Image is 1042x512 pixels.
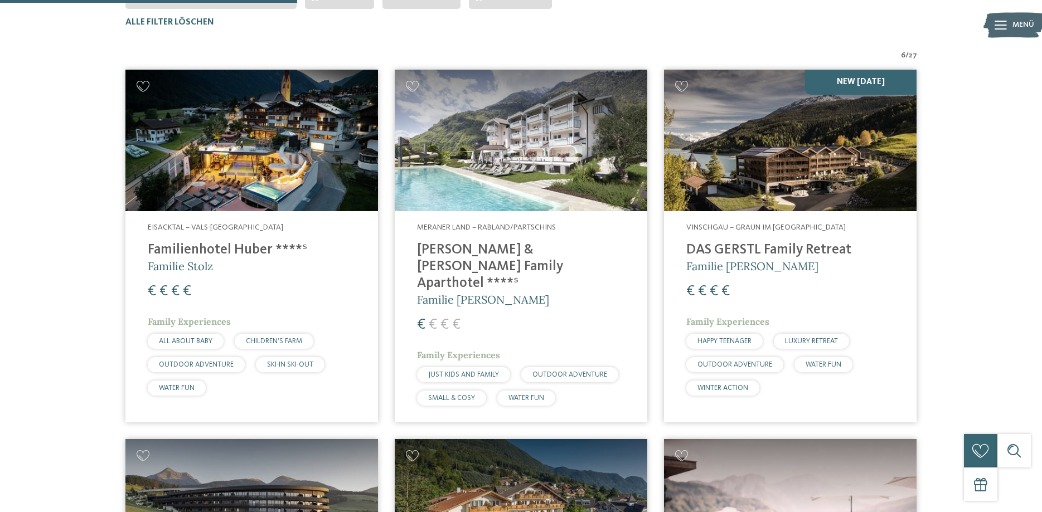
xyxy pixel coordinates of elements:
[698,284,706,299] span: €
[125,18,214,27] span: Alle Filter löschen
[686,259,818,273] span: Familie [PERSON_NAME]
[697,384,748,392] span: WINTER ACTION
[905,50,909,61] span: /
[806,361,841,368] span: WATER FUN
[171,284,180,299] span: €
[125,70,378,212] img: Familienhotels gesucht? Hier findet ihr die besten!
[428,394,475,402] span: SMALL & COSY
[159,384,195,392] span: WATER FUN
[686,223,846,231] span: Vinschgau – Graun im [GEOGRAPHIC_DATA]
[686,284,695,299] span: €
[686,316,769,327] span: Family Experiences
[440,318,449,332] span: €
[785,338,838,345] span: LUXURY RETREAT
[125,70,378,422] a: Familienhotels gesucht? Hier findet ihr die besten! Eisacktal – Vals-[GEOGRAPHIC_DATA] Familienho...
[452,318,461,332] span: €
[159,284,168,299] span: €
[508,394,544,402] span: WATER FUN
[417,292,549,306] span: Familie [PERSON_NAME]
[664,70,917,422] a: Familienhotels gesucht? Hier findet ihr die besten! NEW [DATE] Vinschgau – Graun im [GEOGRAPHIC_D...
[159,361,234,368] span: OUTDOOR ADVENTURE
[159,338,212,345] span: ALL ABOUT BABY
[710,284,718,299] span: €
[664,70,917,212] img: Familienhotels gesucht? Hier findet ihr die besten!
[267,361,313,368] span: SKI-IN SKI-OUT
[721,284,730,299] span: €
[697,338,752,345] span: HAPPY TEENAGER
[417,318,425,332] span: €
[395,70,647,422] a: Familienhotels gesucht? Hier findet ihr die besten! Meraner Land – Rabland/Partschins [PERSON_NAM...
[148,223,283,231] span: Eisacktal – Vals-[GEOGRAPHIC_DATA]
[395,70,647,212] img: Familienhotels gesucht? Hier findet ihr die besten!
[246,338,302,345] span: CHILDREN’S FARM
[686,242,894,259] h4: DAS GERSTL Family Retreat
[697,361,772,368] span: OUTDOOR ADVENTURE
[417,223,556,231] span: Meraner Land – Rabland/Partschins
[901,50,905,61] span: 6
[148,259,213,273] span: Familie Stolz
[148,316,231,327] span: Family Experiences
[148,284,156,299] span: €
[417,349,500,360] span: Family Experiences
[429,318,437,332] span: €
[909,50,917,61] span: 27
[428,371,499,378] span: JUST KIDS AND FAMILY
[532,371,607,378] span: OUTDOOR ADVENTURE
[417,242,625,292] h4: [PERSON_NAME] & [PERSON_NAME] Family Aparthotel ****ˢ
[148,242,356,259] h4: Familienhotel Huber ****ˢ
[183,284,191,299] span: €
